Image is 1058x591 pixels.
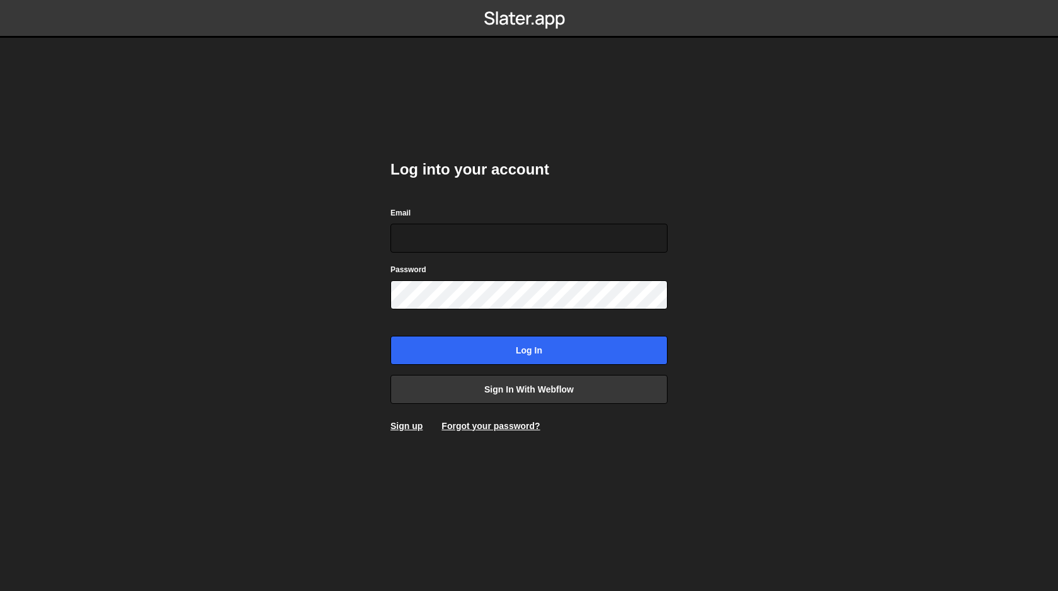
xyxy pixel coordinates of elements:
[441,421,540,431] a: Forgot your password?
[390,207,411,219] label: Email
[390,263,426,276] label: Password
[390,421,423,431] a: Sign up
[390,159,668,180] h2: Log into your account
[390,336,668,365] input: Log in
[390,375,668,404] a: Sign in with Webflow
